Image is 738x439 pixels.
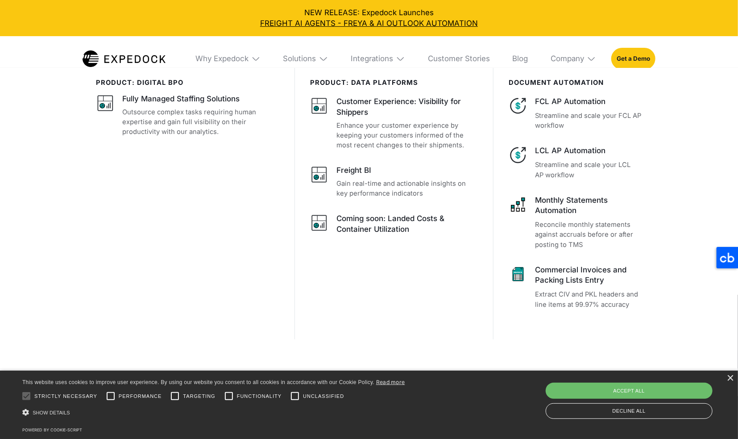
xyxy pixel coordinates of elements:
a: Customer Experience: Visibility for ShippersEnhance your customer experience by keeping your cust... [310,96,478,150]
div: Integrations [351,54,393,63]
a: Customer Stories [420,36,498,81]
span: This website uses cookies to improve user experience. By using our website you consent to all coo... [22,379,374,385]
span: Strictly necessary [34,393,97,400]
a: Commercial Invoices and Packing Lists EntryExtract CIV and PKL headers and line items at 99.97% a... [509,265,642,309]
p: Reconcile monthly statements against accruals before or after posting to TMS [535,220,642,250]
p: Enhance your customer experience by keeping your customers informed of the most recent changes to... [336,121,478,151]
span: Functionality [237,393,282,400]
a: Powered by cookie-script [22,427,82,432]
div: Why Expedock [188,36,268,81]
div: Company [543,36,604,81]
div: document automation [509,79,642,87]
a: LCL AP AutomationStreamline and scale your LCL AP workflow [509,146,642,180]
a: Monthly Statements AutomationReconcile monthly statements against accruals before or after postin... [509,195,642,250]
span: Show details [33,410,70,415]
span: Unclassified [303,393,344,400]
div: Show details [22,406,405,420]
div: Commercial Invoices and Packing Lists Entry [535,265,642,286]
div: Solutions [283,54,316,63]
p: Streamline and scale your LCL AP workflow [535,160,642,180]
p: Extract CIV and PKL headers and line items at 99.97% accuracy [535,289,642,309]
a: FCL AP AutomationStreamline and scale your FCL AP workflow [509,96,642,130]
div: Why Expedock [195,54,249,63]
div: Customer Experience: Visibility for Shippers [336,96,478,117]
div: FCL AP Automation [535,96,642,107]
div: Integrations [343,36,413,81]
a: Get a Demo [611,48,655,70]
div: Accept all [546,383,713,399]
div: Company [551,54,584,63]
div: product: digital bpo [96,79,279,87]
a: Blog [505,36,536,81]
div: Solutions [276,36,336,81]
div: Freight BI [336,165,371,176]
div: PRODUCT: data platforms [310,79,478,87]
p: Streamline and scale your FCL AP workflow [535,111,642,130]
a: FREIGHT AI AGENTS - FREYA & AI OUTLOOK AUTOMATION [8,18,730,29]
iframe: Chat Widget [589,343,738,439]
p: Gain real-time and actionable insights on key performance indicators [336,179,478,198]
span: Performance [119,393,162,400]
span: Targeting [183,393,215,400]
div: LCL AP Automation [535,146,642,156]
div: NEW RELEASE: Expedock Launches [8,8,730,29]
a: Fully Managed Staffing SolutionsOutsource complex tasks requiring human expertise and gain full v... [96,94,279,137]
a: Coming soon: Landed Costs & Container Utilization [310,213,478,238]
div: Fully Managed Staffing Solutions [122,94,240,105]
div: Monthly Statements Automation [535,195,642,216]
p: Outsource complex tasks requiring human expertise and gain full visibility on their productivity ... [122,107,279,137]
div: Coming soon: Landed Costs & Container Utilization [336,213,478,234]
a: Freight BIGain real-time and actionable insights on key performance indicators [310,165,478,198]
div: Decline all [546,403,713,419]
a: Read more [376,379,405,385]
